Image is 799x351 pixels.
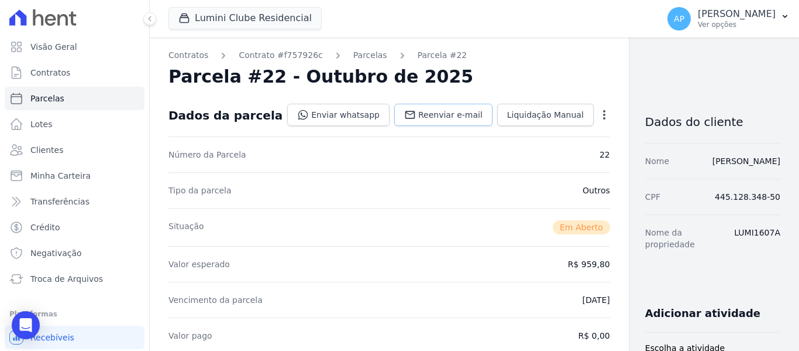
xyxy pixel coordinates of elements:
[418,49,467,62] a: Parcela #22
[5,164,144,188] a: Minha Carteira
[12,311,40,339] div: Open Intercom Messenger
[9,307,140,321] div: Plataformas
[168,149,246,161] dt: Número da Parcela
[168,220,204,234] dt: Situação
[645,155,669,167] dt: Nome
[5,267,144,291] a: Troca de Arquivos
[30,67,70,79] span: Contratos
[168,49,208,62] a: Contratos
[734,227,780,250] dd: LUMI1607A
[5,113,144,136] a: Lotes
[30,221,60,233] span: Crédito
[582,294,609,306] dd: [DATE]
[5,87,144,110] a: Parcelas
[645,115,780,129] h3: Dados do cliente
[168,108,283,122] div: Dados da parcela
[5,35,144,59] a: Visão Geral
[30,247,82,259] span: Negativação
[30,170,91,182] span: Minha Carteira
[30,196,89,207] span: Transferências
[394,104,493,126] a: Reenviar e-mail
[30,273,103,285] span: Troca de Arquivos
[168,49,610,62] nav: Breadcrumb
[645,191,660,203] dt: CPF
[239,49,322,62] a: Contrato #f757926c
[698,20,776,29] p: Ver opções
[168,66,473,87] h2: Parcela #22 - Outubro de 2025
[168,7,322,29] button: Lumini Clube Residencial
[658,2,799,35] button: AP [PERSON_NAME] Ver opções
[30,118,53,130] span: Lotes
[568,258,610,270] dd: R$ 959,80
[287,104,390,126] a: Enviar whatsapp
[578,330,610,342] dd: R$ 0,00
[30,144,63,156] span: Clientes
[645,227,725,250] dt: Nome da propriedade
[5,190,144,213] a: Transferências
[168,330,212,342] dt: Valor pago
[5,138,144,162] a: Clientes
[5,241,144,265] a: Negativação
[168,258,230,270] dt: Valor esperado
[698,8,776,20] p: [PERSON_NAME]
[553,220,610,234] span: Em Aberto
[30,41,77,53] span: Visão Geral
[353,49,387,62] a: Parcelas
[497,104,594,126] a: Liquidação Manual
[507,109,584,121] span: Liquidação Manual
[418,109,483,121] span: Reenviar e-mail
[5,216,144,239] a: Crédito
[168,185,232,196] dt: Tipo da parcela
[30,332,74,343] span: Recebíveis
[645,306,760,321] h3: Adicionar atividade
[168,294,263,306] dt: Vencimento da parcela
[715,191,780,203] dd: 445.128.348-50
[5,61,144,84] a: Contratos
[30,93,64,104] span: Parcelas
[674,15,684,23] span: AP
[600,149,610,161] dd: 22
[712,156,780,166] a: [PERSON_NAME]
[5,326,144,349] a: Recebíveis
[583,185,610,196] dd: Outros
